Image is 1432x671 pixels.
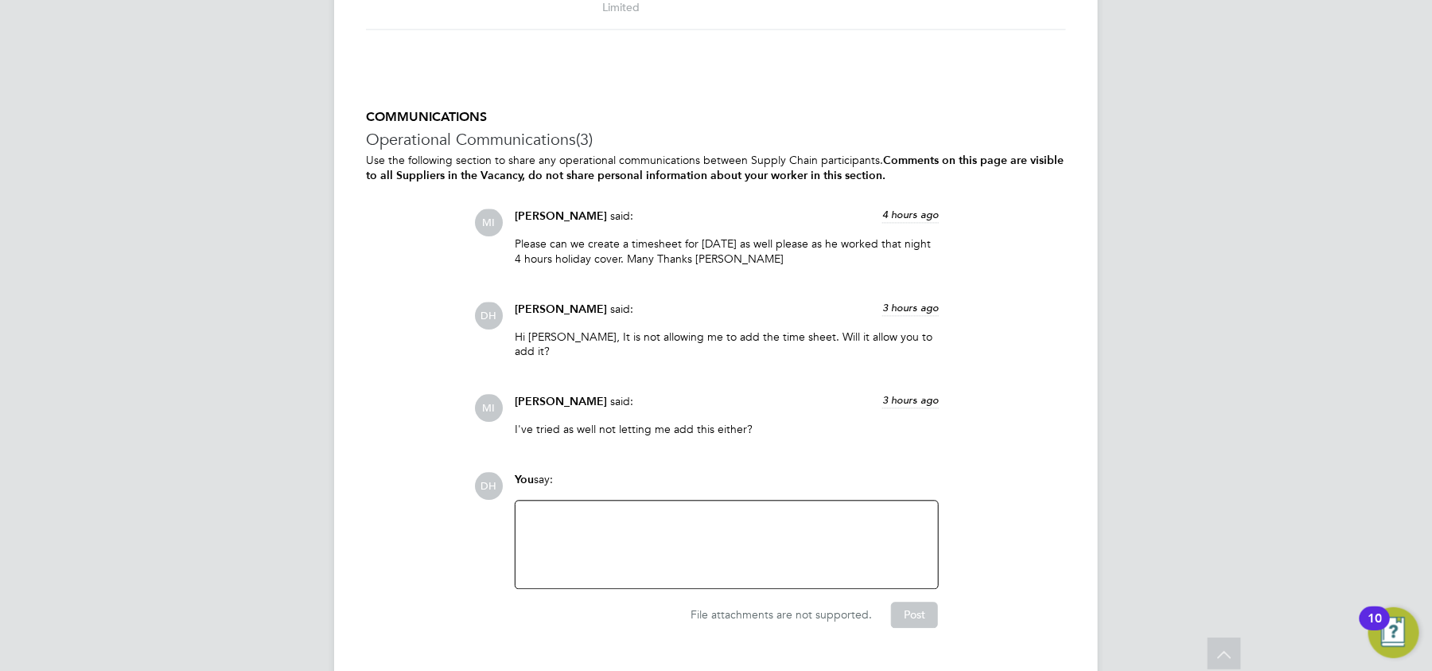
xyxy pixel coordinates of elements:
[1368,607,1419,658] button: Open Resource Center, 10 new notifications
[1368,618,1382,639] div: 10
[515,330,939,358] p: Hi [PERSON_NAME], It is not allowing me to add the time sheet. Will it allow you to add it?
[515,236,939,265] p: Please can we create a timesheet for [DATE] as well please as he worked that night 4 hours holida...
[366,154,1064,182] b: Comments on this page are visible to all Suppliers in the Vacancy, do not share personal informat...
[475,302,503,330] span: DH
[366,129,1066,150] h3: Operational Communications
[515,472,939,500] div: say:
[515,395,607,408] span: [PERSON_NAME]
[475,394,503,422] span: MI
[366,153,1066,183] p: Use the following section to share any operational communications between Supply Chain participants.
[515,473,534,486] span: You
[366,109,1066,126] h5: COMMUNICATIONS
[515,209,607,223] span: [PERSON_NAME]
[475,209,503,236] span: MI
[610,302,633,316] span: said:
[576,129,593,150] span: (3)
[882,301,939,314] span: 3 hours ago
[691,607,872,622] span: File attachments are not supported.
[515,422,939,436] p: I've tried as well not letting me add this either?
[515,302,607,316] span: [PERSON_NAME]
[882,393,939,407] span: 3 hours ago
[475,472,503,500] span: DH
[610,394,633,408] span: said:
[610,209,633,223] span: said:
[891,602,938,627] button: Post
[882,208,939,221] span: 4 hours ago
